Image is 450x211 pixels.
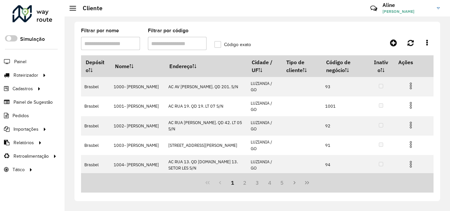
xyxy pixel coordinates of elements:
td: AC RUA 19. QD 19. LT 07 S/N [165,96,247,116]
span: Retroalimentação [14,153,49,160]
label: Filtrar por nome [81,27,119,35]
td: LUZIANIA / GO [247,77,282,96]
td: AC RUA 13. QD [DOMAIN_NAME] 13. SETOR LES S/N [165,155,247,174]
button: 1 [226,176,239,189]
td: 1001 [322,96,368,116]
td: 93 [322,77,368,96]
td: LUZIANIA / GO [247,155,282,174]
label: Código exato [214,41,251,48]
a: Contato Rápido [367,1,381,15]
td: 1000- [PERSON_NAME] [110,77,165,96]
button: 3 [251,176,264,189]
button: Next Page [288,176,301,189]
button: Last Page [301,176,313,189]
span: Importações [14,126,39,133]
td: AC AV [PERSON_NAME]. QD 201. S/N [165,77,247,96]
th: Ações [394,55,433,69]
span: Relatórios [14,139,34,146]
td: Brasbel [81,116,110,136]
td: Brasbel [81,136,110,155]
span: Cadastros [13,85,33,92]
button: 5 [276,176,289,189]
td: 1003- [PERSON_NAME] [110,136,165,155]
h3: Aline [382,2,432,8]
th: Endereço [165,55,247,77]
span: Painel de Sugestão [14,99,53,106]
td: 1002- [PERSON_NAME] [110,116,165,136]
td: 1004- [PERSON_NAME] [110,155,165,174]
td: 1001- [PERSON_NAME] [110,96,165,116]
span: Roteirizador [14,72,38,79]
td: Brasbel [81,155,110,174]
th: Inativo [368,55,394,77]
td: LUZIANIA / GO [247,116,282,136]
td: LUZIANIA / GO [247,96,282,116]
td: AC RUA [PERSON_NAME]. QD 42. LT 05 S/N [165,116,247,136]
td: 91 [322,136,368,155]
td: Brasbel [81,96,110,116]
button: 4 [264,176,276,189]
th: Depósito [81,55,110,77]
span: [PERSON_NAME] [382,9,432,14]
span: Painel [14,58,26,65]
td: Brasbel [81,77,110,96]
label: Filtrar por código [148,27,188,35]
th: Cidade / UF [247,55,282,77]
span: Pedidos [13,112,29,119]
th: Nome [110,55,165,77]
th: Tipo de cliente [282,55,322,77]
span: Tático [13,166,25,173]
td: 94 [322,155,368,174]
th: Código de negócio [322,55,368,77]
td: 92 [322,116,368,136]
td: [STREET_ADDRESS][PERSON_NAME] [165,136,247,155]
label: Simulação [20,35,45,43]
button: 2 [239,176,251,189]
td: LUZIANIA / GO [247,136,282,155]
h2: Cliente [76,5,102,12]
